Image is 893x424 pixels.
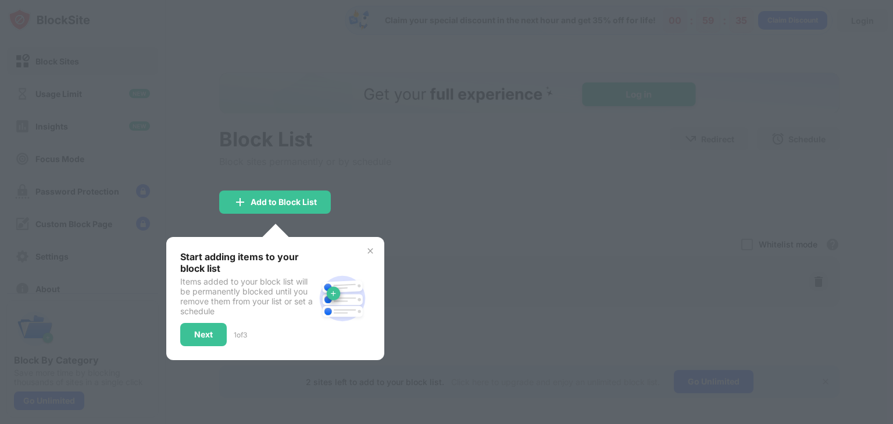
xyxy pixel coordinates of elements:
div: 1 of 3 [234,330,247,339]
img: block-site.svg [315,271,370,326]
img: x-button.svg [366,246,375,256]
div: Add to Block List [251,197,317,207]
div: Next [194,330,213,339]
div: Start adding items to your block list [180,251,315,274]
div: Items added to your block list will be permanently blocked until you remove them from your list o... [180,276,315,316]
